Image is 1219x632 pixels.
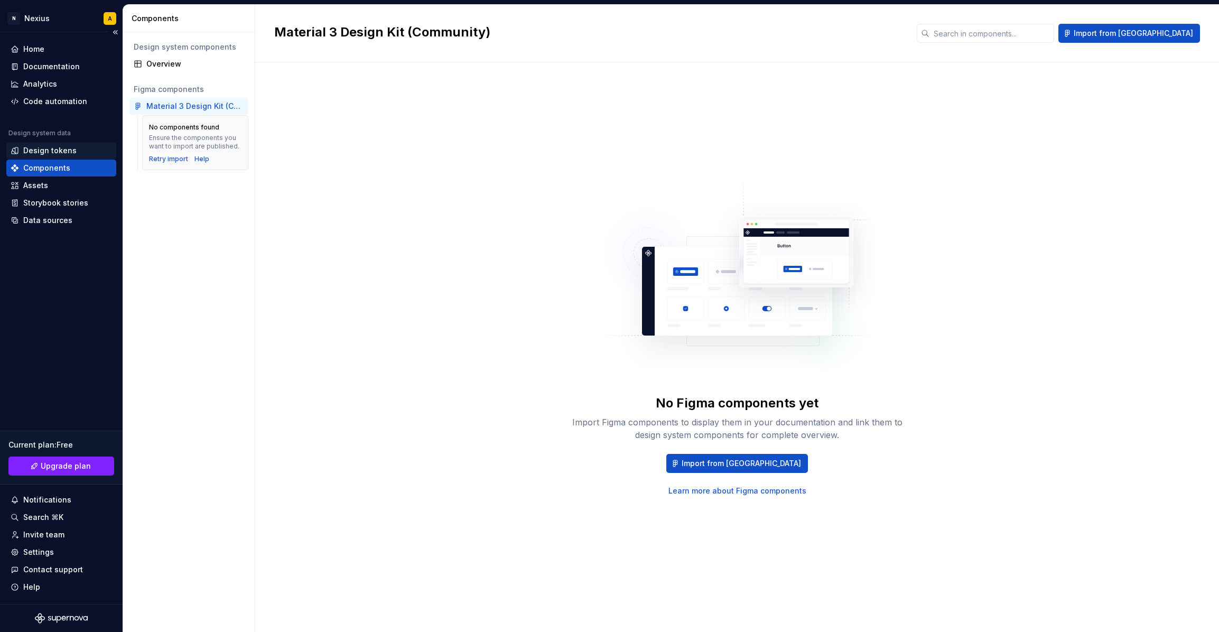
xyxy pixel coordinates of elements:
[1058,24,1200,43] button: Import from [GEOGRAPHIC_DATA]
[149,155,188,163] button: Retry import
[1074,28,1193,39] span: Import from [GEOGRAPHIC_DATA]
[23,79,57,89] div: Analytics
[134,84,244,95] div: Figma components
[6,58,116,75] a: Documentation
[8,457,114,476] a: Upgrade plan
[23,215,72,226] div: Data sources
[6,160,116,176] a: Components
[929,24,1054,43] input: Search in components...
[6,93,116,110] a: Code automation
[6,212,116,229] a: Data sources
[23,547,54,557] div: Settings
[23,564,83,575] div: Contact support
[129,55,248,72] a: Overview
[23,582,40,592] div: Help
[6,509,116,526] button: Search ⌘K
[23,529,64,540] div: Invite team
[568,416,906,441] div: Import Figma components to display them in your documentation and link them to design system comp...
[6,526,116,543] a: Invite team
[108,14,112,23] div: A
[132,13,250,24] div: Components
[41,461,91,471] span: Upgrade plan
[129,98,248,115] a: Material 3 Design Kit (Community)
[656,395,818,412] div: No Figma components yet
[6,579,116,596] button: Help
[274,24,904,41] h2: Material 3 Design Kit (Community)
[23,180,48,191] div: Assets
[23,163,70,173] div: Components
[194,155,209,163] a: Help
[108,25,123,40] button: Collapse sidebar
[23,44,44,54] div: Home
[6,177,116,194] a: Assets
[146,59,244,69] div: Overview
[23,61,80,72] div: Documentation
[7,12,20,25] div: N
[23,512,63,523] div: Search ⌘K
[134,42,244,52] div: Design system components
[668,486,806,496] a: Learn more about Figma components
[666,454,808,473] button: Import from [GEOGRAPHIC_DATA]
[8,440,114,450] div: Current plan : Free
[149,123,219,132] div: No components found
[6,41,116,58] a: Home
[6,561,116,578] button: Contact support
[23,198,88,208] div: Storybook stories
[6,194,116,211] a: Storybook stories
[24,13,50,24] div: Nexius
[6,76,116,92] a: Analytics
[6,491,116,508] button: Notifications
[146,101,244,111] div: Material 3 Design Kit (Community)
[6,142,116,159] a: Design tokens
[23,145,77,156] div: Design tokens
[23,495,71,505] div: Notifications
[23,96,87,107] div: Code automation
[2,7,120,30] button: NNexiusA
[8,129,71,137] div: Design system data
[682,458,801,469] span: Import from [GEOGRAPHIC_DATA]
[35,613,88,624] svg: Supernova Logo
[149,134,241,151] div: Ensure the components you want to import are published.
[6,544,116,561] a: Settings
